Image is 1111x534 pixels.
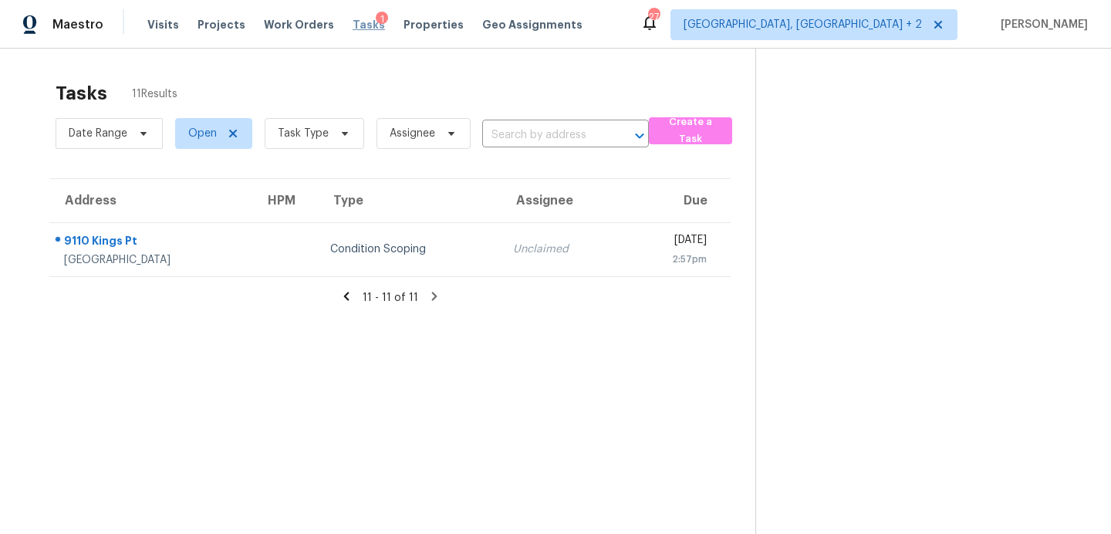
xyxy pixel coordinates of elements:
input: Search by address [482,123,606,147]
th: Type [318,179,501,222]
span: [PERSON_NAME] [994,17,1088,32]
button: Create a Task [649,117,732,144]
span: Visits [147,17,179,32]
span: 11 - 11 of 11 [363,292,418,303]
span: Geo Assignments [482,17,583,32]
span: Work Orders [264,17,334,32]
div: Unclaimed [513,242,610,257]
div: [GEOGRAPHIC_DATA] [64,252,240,268]
h2: Tasks [56,86,107,101]
div: 1 [376,12,388,27]
span: Date Range [69,126,127,141]
span: Properties [404,17,464,32]
div: 2:57pm [635,252,707,267]
div: Condition Scoping [330,242,488,257]
span: Open [188,126,217,141]
div: 9110 Kings Pt [64,233,240,252]
span: Create a Task [657,113,724,149]
th: HPM [252,179,318,222]
span: Tasks [353,19,385,30]
span: [GEOGRAPHIC_DATA], [GEOGRAPHIC_DATA] + 2 [684,17,922,32]
div: 27 [648,9,659,25]
button: Open [629,125,650,147]
span: Task Type [278,126,329,141]
span: Projects [198,17,245,32]
span: 11 Results [132,86,177,102]
span: Assignee [390,126,435,141]
span: Maestro [52,17,103,32]
th: Assignee [501,179,623,222]
div: [DATE] [635,232,707,252]
th: Due [623,179,731,222]
th: Address [49,179,252,222]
